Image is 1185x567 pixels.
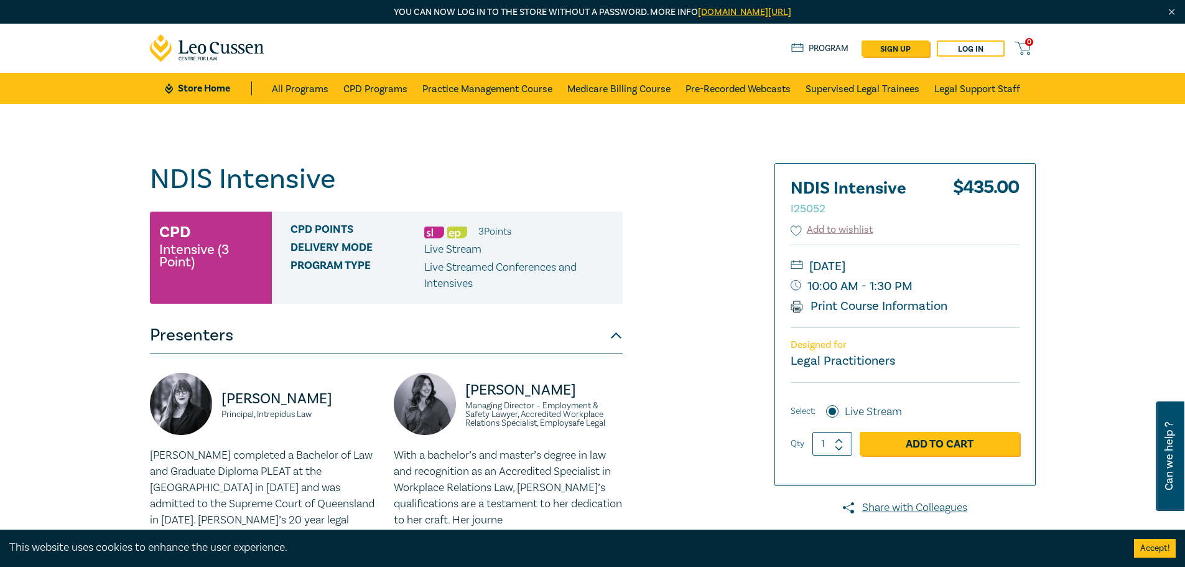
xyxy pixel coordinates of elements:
small: Legal Practitioners [791,353,895,369]
h1: NDIS Intensive [150,163,623,195]
a: Supervised Legal Trainees [806,73,919,104]
p: [PERSON_NAME] [221,389,379,409]
p: You can now log in to the store without a password. More info [150,6,1036,19]
p: With a bachelor’s and master’s degree in law and recognition as an Accredited Specialist in Workp... [394,448,623,528]
small: I25052 [791,202,825,216]
a: Medicare Billing Course [567,73,671,104]
img: Close [1166,7,1177,17]
a: Program [791,42,849,55]
small: Managing Director – Employment & Safety Lawyer, Accredited Workplace Relations Specialist, Employ... [465,401,623,428]
h3: CPD [159,221,190,243]
span: 0 [1025,38,1033,46]
button: Accept cookies [1134,539,1176,558]
a: sign up [862,40,929,57]
a: Pre-Recorded Webcasts [685,73,791,104]
label: Live Stream [845,404,902,420]
span: Delivery Mode [290,241,424,258]
a: [DOMAIN_NAME][URL] [698,6,791,18]
small: 10:00 AM - 1:30 PM [791,276,1020,296]
a: Add to Cart [860,432,1020,456]
li: 3 Point s [478,223,511,240]
h2: NDIS Intensive [791,179,927,217]
label: Qty [791,437,804,451]
a: Log in [937,40,1005,57]
a: Legal Support Staff [934,73,1020,104]
span: CPD Points [290,223,424,240]
small: Intensive (3 Point) [159,243,263,268]
p: Live Streamed Conferences and Intensives [424,260,613,292]
button: Add to wishlist [791,223,873,237]
span: Program type [290,260,424,292]
a: Store Home [165,82,251,95]
span: Can we help ? [1163,409,1175,504]
a: Practice Management Course [422,73,552,104]
img: https://s3.ap-southeast-2.amazonaws.com/leo-cussen-store-production-content/Contacts/Belinda%20Ko... [150,373,212,435]
div: This website uses cookies to enhance the user experience. [9,540,1115,556]
img: Substantive Law [424,227,444,238]
a: Share with Colleagues [774,500,1036,516]
span: Live Stream [424,242,481,256]
p: [PERSON_NAME] completed a Bachelor of Law and Graduate Diploma PLEAT at the [GEOGRAPHIC_DATA] in ... [150,448,379,545]
small: Principal, Intrepidus Law [221,410,379,419]
img: https://s3.ap-southeast-2.amazonaws.com/leo-cussen-store-production-content/Contacts/Kate%20Simps... [394,373,456,435]
button: Presenters [150,317,623,354]
img: Ethics & Professional Responsibility [447,227,467,238]
a: All Programs [272,73,328,104]
span: Select: [791,405,816,418]
input: 1 [812,432,852,456]
a: CPD Programs [343,73,407,104]
p: Designed for [791,339,1020,351]
a: Print Course Information [791,298,948,314]
div: $ 435.00 [953,179,1020,223]
p: [PERSON_NAME] [465,380,623,400]
small: [DATE] [791,256,1020,276]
